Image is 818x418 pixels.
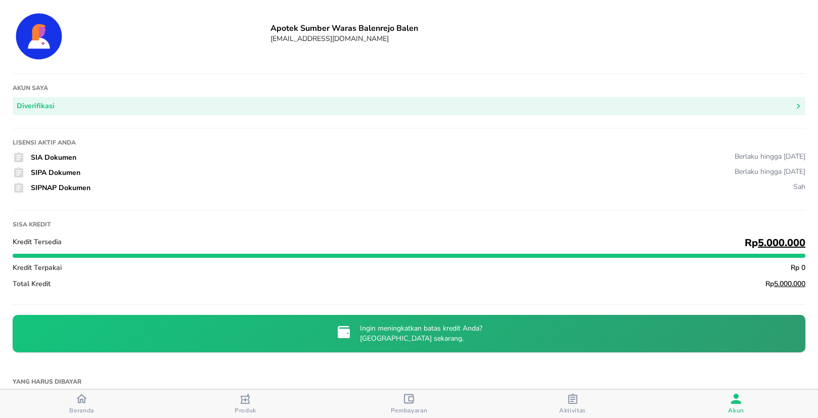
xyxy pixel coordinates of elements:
[758,236,805,250] tcxspan: Call 5.000.000 via 3CX
[164,390,328,418] button: Produk
[13,97,805,116] button: Diverifikasi
[774,279,805,289] tcxspan: Call 5.000.000 via 3CX
[13,10,65,63] img: Account Details
[327,390,491,418] button: Pembayaran
[13,237,62,247] span: Kredit Tersedia
[270,34,805,43] h6: [EMAIL_ADDRESS][DOMAIN_NAME]
[491,390,655,418] button: Aktivitas
[559,406,586,414] span: Aktivitas
[728,406,744,414] span: Akun
[745,236,805,250] span: Rp
[69,406,94,414] span: Beranda
[735,152,805,161] div: Berlaku hingga [DATE]
[13,279,51,289] span: Total Kredit
[13,220,805,228] h1: Sisa kredit
[235,406,256,414] span: Produk
[13,373,805,391] h1: Yang Harus Dibayar
[735,167,805,176] div: Berlaku hingga [DATE]
[765,279,805,289] span: Rp
[270,23,805,34] h6: Apotek Sumber Waras Balenrejo Balen
[391,406,428,414] span: Pembayaran
[31,183,90,193] span: SIPNAP Dokumen
[654,390,818,418] button: Akun
[13,84,805,92] h1: Akun saya
[17,100,55,113] div: Diverifikasi
[360,323,482,344] p: Ingin meningkatkan batas kredit Anda? [GEOGRAPHIC_DATA] sekarang.
[31,153,76,162] span: SIA Dokumen
[336,324,352,340] img: credit-limit-upgrade-request-icon
[793,182,805,192] div: Sah
[13,138,805,147] h1: Lisensi Aktif Anda
[13,263,62,272] span: Kredit Terpakai
[791,263,805,272] span: Rp 0
[31,168,80,177] span: SIPA Dokumen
